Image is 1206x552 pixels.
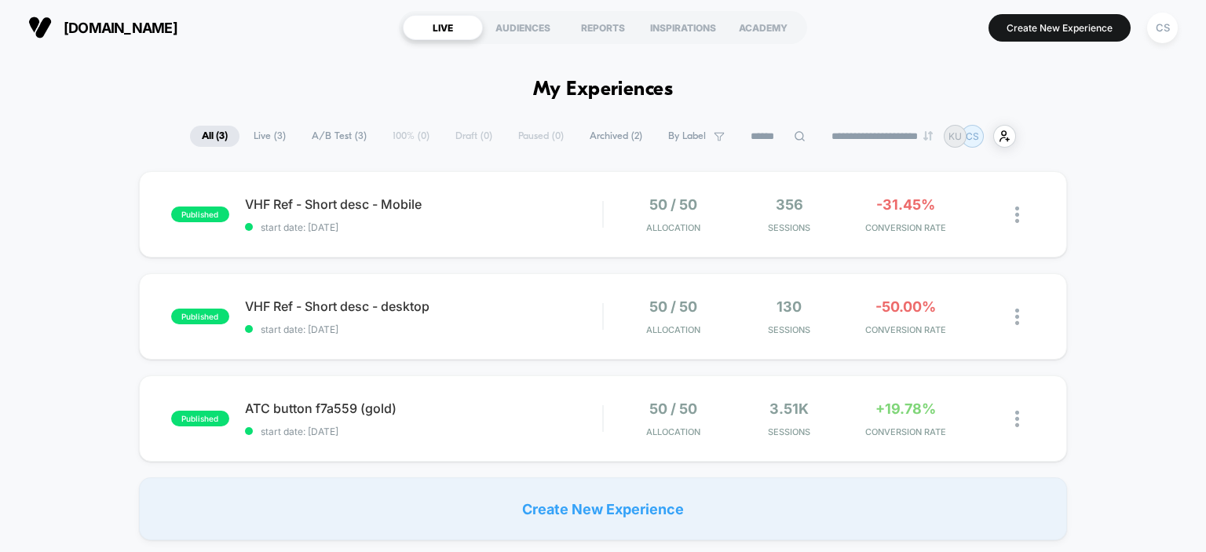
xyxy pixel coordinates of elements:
[171,207,229,222] span: published
[668,130,706,142] span: By Label
[64,20,177,36] span: [DOMAIN_NAME]
[245,196,603,212] span: VHF Ref - Short desc - Mobile
[948,130,962,142] p: KU
[875,400,936,417] span: +19.78%
[245,324,603,335] span: start date: [DATE]
[735,222,843,233] span: Sessions
[777,298,802,315] span: 130
[563,15,643,40] div: REPORTS
[190,126,239,147] span: All ( 3 )
[483,15,563,40] div: AUDIENCES
[245,400,603,416] span: ATC button f7a559 (gold)
[533,79,674,101] h1: My Experiences
[876,196,935,213] span: -31.45%
[776,196,803,213] span: 356
[1015,411,1019,427] img: close
[300,126,378,147] span: A/B Test ( 3 )
[245,221,603,233] span: start date: [DATE]
[245,298,603,314] span: VHF Ref - Short desc - desktop
[851,426,959,437] span: CONVERSION RATE
[1015,309,1019,325] img: close
[171,411,229,426] span: published
[735,324,843,335] span: Sessions
[646,324,700,335] span: Allocation
[1142,12,1182,44] button: CS
[923,131,933,141] img: end
[875,298,936,315] span: -50.00%
[735,426,843,437] span: Sessions
[646,222,700,233] span: Allocation
[989,14,1131,42] button: Create New Experience
[1147,13,1178,43] div: CS
[649,400,697,417] span: 50 / 50
[851,222,959,233] span: CONVERSION RATE
[245,426,603,437] span: start date: [DATE]
[966,130,979,142] p: CS
[649,196,697,213] span: 50 / 50
[851,324,959,335] span: CONVERSION RATE
[28,16,52,39] img: Visually logo
[649,298,697,315] span: 50 / 50
[646,426,700,437] span: Allocation
[769,400,809,417] span: 3.51k
[643,15,723,40] div: INSPIRATIONS
[578,126,654,147] span: Archived ( 2 )
[1015,207,1019,223] img: close
[139,477,1068,540] div: Create New Experience
[723,15,803,40] div: ACADEMY
[242,126,298,147] span: Live ( 3 )
[171,309,229,324] span: published
[24,15,182,40] button: [DOMAIN_NAME]
[403,15,483,40] div: LIVE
